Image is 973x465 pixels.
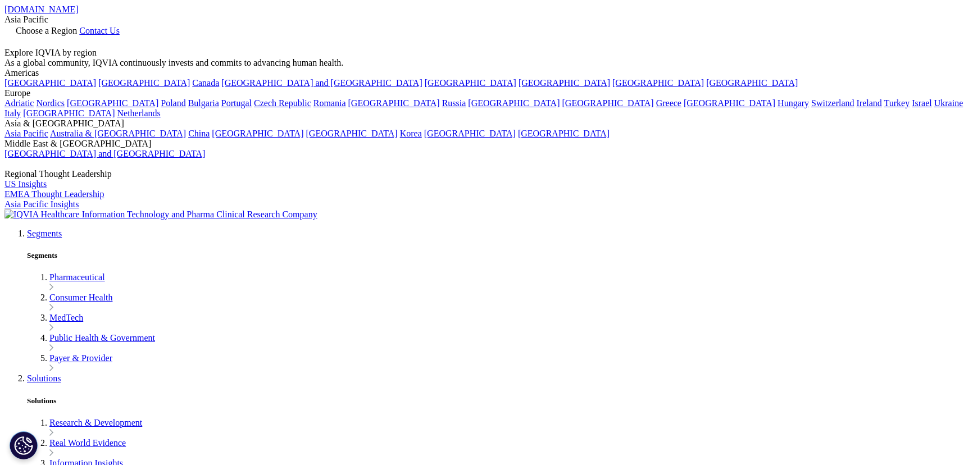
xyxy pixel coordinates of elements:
[425,78,516,88] a: [GEOGRAPHIC_DATA]
[4,4,79,14] a: [DOMAIN_NAME]
[424,129,516,138] a: [GEOGRAPHIC_DATA]
[79,26,120,35] a: Contact Us
[50,129,186,138] a: Australia & [GEOGRAPHIC_DATA]
[4,169,969,179] div: Regional Thought Leadership
[4,15,969,25] div: Asia Pacific
[49,272,105,282] a: Pharmaceutical
[468,98,560,108] a: [GEOGRAPHIC_DATA]
[49,313,83,322] a: MedTech
[36,98,65,108] a: Nordics
[161,98,185,108] a: Poland
[4,118,969,129] div: Asia & [GEOGRAPHIC_DATA]
[306,129,398,138] a: [GEOGRAPHIC_DATA]
[934,98,963,108] a: Ukraine
[4,129,48,138] a: Asia Pacific
[27,373,61,383] a: Solutions
[23,108,115,118] a: [GEOGRAPHIC_DATA]
[348,98,440,108] a: [GEOGRAPHIC_DATA]
[706,78,798,88] a: [GEOGRAPHIC_DATA]
[49,438,126,448] a: Real World Evidence
[857,98,882,108] a: Ireland
[684,98,775,108] a: [GEOGRAPHIC_DATA]
[49,353,112,363] a: Payer & Provider
[442,98,466,108] a: Russia
[778,98,809,108] a: Hungary
[67,98,158,108] a: [GEOGRAPHIC_DATA]
[884,98,910,108] a: Turkey
[4,179,47,189] a: US Insights
[98,78,190,88] a: [GEOGRAPHIC_DATA]
[221,98,252,108] a: Portugal
[49,333,155,343] a: Public Health & Government
[4,88,969,98] div: Europe
[4,139,969,149] div: Middle East & [GEOGRAPHIC_DATA]
[562,98,654,108] a: [GEOGRAPHIC_DATA]
[221,78,422,88] a: [GEOGRAPHIC_DATA] and [GEOGRAPHIC_DATA]
[49,293,112,302] a: Consumer Health
[4,58,969,68] div: As a global community, IQVIA continuously invests and commits to advancing human health.
[192,78,219,88] a: Canada
[656,98,681,108] a: Greece
[519,78,610,88] a: [GEOGRAPHIC_DATA]
[612,78,704,88] a: [GEOGRAPHIC_DATA]
[4,48,969,58] div: Explore IQVIA by region
[518,129,610,138] a: [GEOGRAPHIC_DATA]
[4,199,79,209] a: Asia Pacific Insights
[4,189,104,199] a: EMEA Thought Leadership
[49,418,142,427] a: Research & Development
[4,149,205,158] a: [GEOGRAPHIC_DATA] and [GEOGRAPHIC_DATA]
[4,209,317,220] img: IQVIA Healthcare Information Technology and Pharma Clinical Research Company
[811,98,854,108] a: Switzerland
[27,396,969,405] h5: Solutions
[188,129,210,138] a: China
[188,98,219,108] a: Bulgaria
[254,98,311,108] a: Czech Republic
[4,98,34,108] a: Adriatic
[313,98,346,108] a: Romania
[212,129,303,138] a: [GEOGRAPHIC_DATA]
[912,98,932,108] a: Israel
[27,251,969,260] h5: Segments
[4,78,96,88] a: [GEOGRAPHIC_DATA]
[10,431,38,459] button: Cookies Settings
[27,229,62,238] a: Segments
[16,26,77,35] span: Choose a Region
[400,129,422,138] a: Korea
[4,108,21,118] a: Italy
[117,108,160,118] a: Netherlands
[4,68,969,78] div: Americas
